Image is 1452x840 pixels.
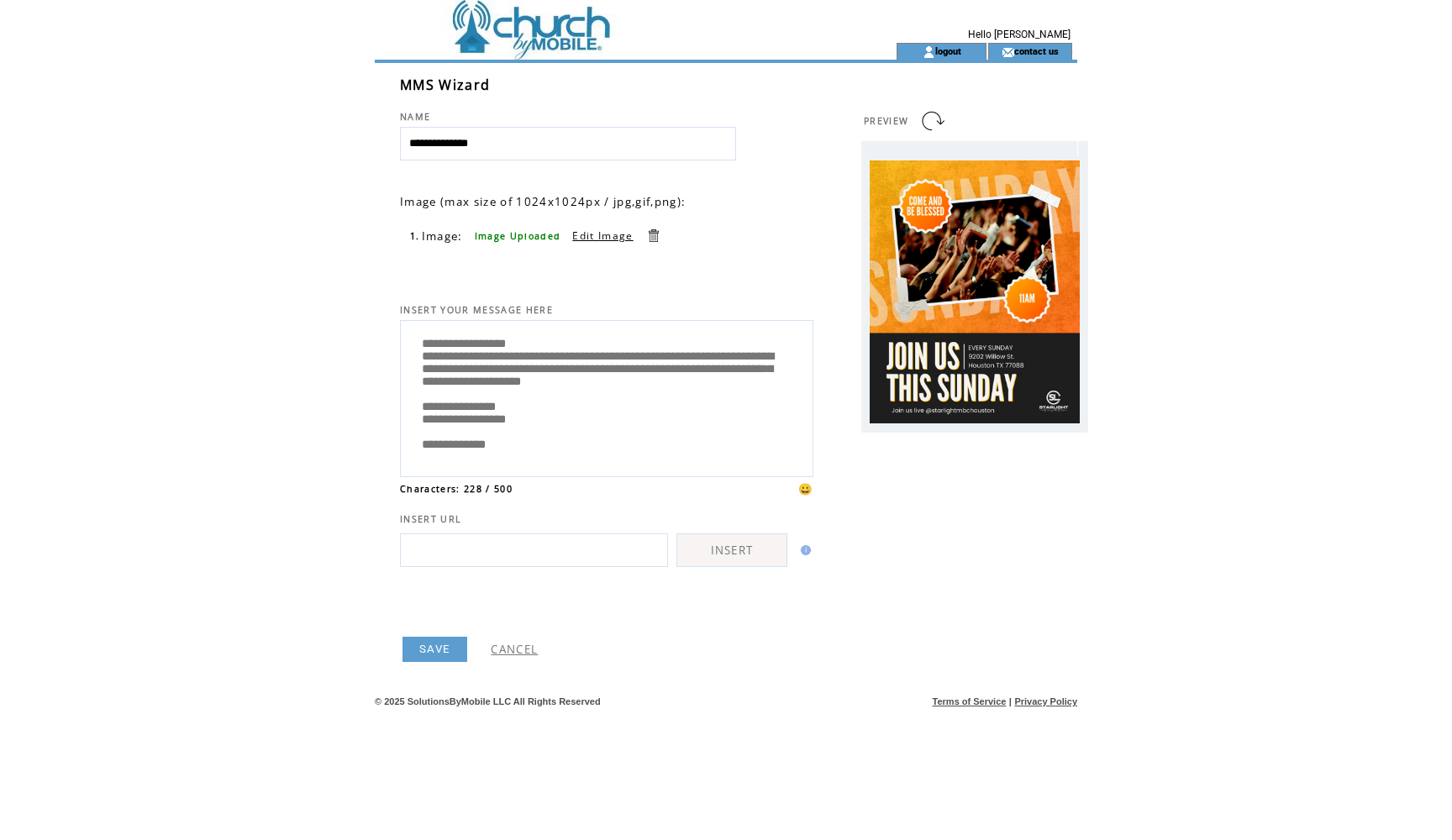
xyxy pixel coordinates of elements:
[1002,45,1014,59] img: contact_us_icon.gif
[798,481,813,496] span: 😀
[410,230,420,242] span: 1.
[375,696,601,706] span: © 2025 SolutionsByMobile LLC All Rights Reserved
[923,45,935,59] img: account_icon.gif
[864,115,908,127] span: PREVIEW
[400,513,461,525] span: INSERT URL
[491,642,538,657] a: CANCEL
[475,230,561,242] span: Image Uploaded
[933,696,1007,706] a: Terms of Service
[1014,696,1077,706] a: Privacy Policy
[676,533,787,567] a: INSERT
[400,194,686,209] span: Image (max size of 1024x1024px / jpg,gif,png):
[935,45,961,56] a: logout
[796,545,811,555] img: help.gif
[400,483,513,495] span: Characters: 228 / 500
[1009,696,1012,706] span: |
[1014,45,1059,56] a: contact us
[402,637,467,662] a: SAVE
[572,228,633,243] a: Edit Image
[400,76,490,94] span: MMS Wizard
[645,228,661,244] a: Delete this item
[968,29,1071,40] span: Hello [PERSON_NAME]
[400,111,430,123] span: NAME
[422,228,463,244] span: Image:
[400,304,553,316] span: INSERT YOUR MESSAGE HERE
